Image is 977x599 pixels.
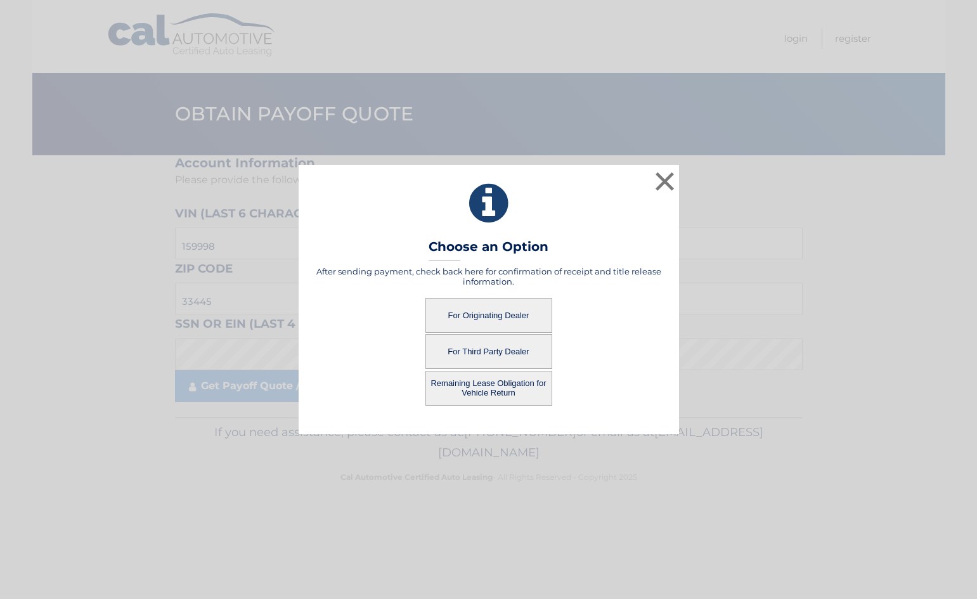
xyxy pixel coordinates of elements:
button: Remaining Lease Obligation for Vehicle Return [425,371,552,406]
button: × [652,169,678,194]
button: For Originating Dealer [425,298,552,333]
h5: After sending payment, check back here for confirmation of receipt and title release information. [314,266,663,287]
button: For Third Party Dealer [425,334,552,369]
h3: Choose an Option [429,239,548,261]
